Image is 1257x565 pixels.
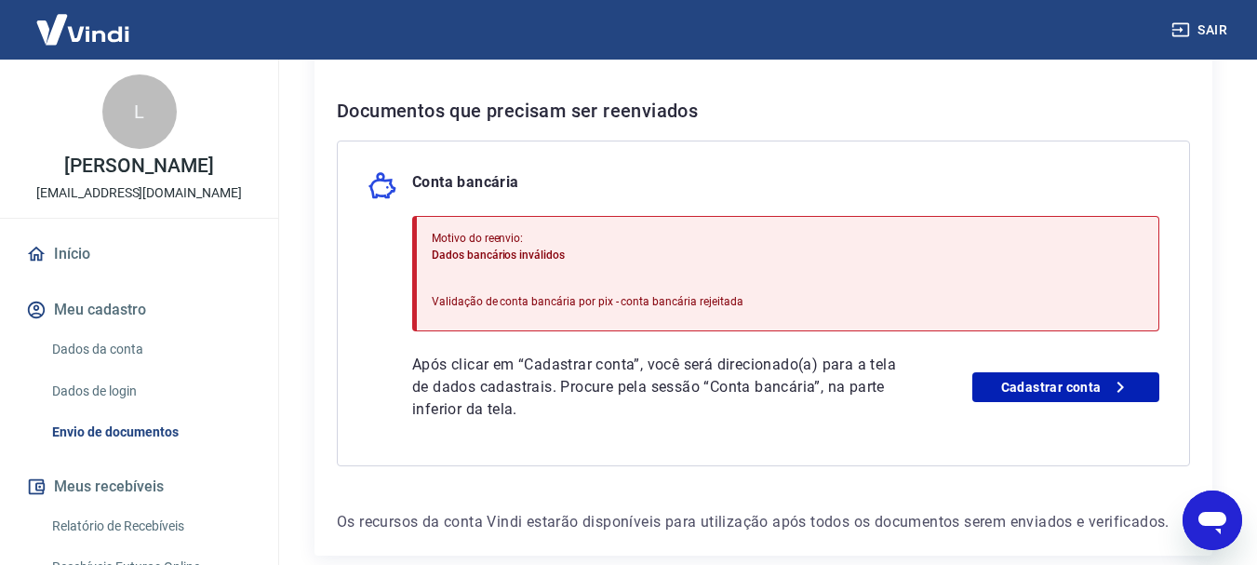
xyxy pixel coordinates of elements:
[45,413,256,451] a: Envio de documentos
[45,507,256,545] a: Relatório de Recebíveis
[22,1,143,58] img: Vindi
[1183,491,1242,550] iframe: Botão para abrir a janela de mensagens, conversa em andamento
[45,372,256,410] a: Dados de login
[972,372,1159,402] a: Cadastrar conta
[102,74,177,149] div: L
[22,289,256,330] button: Meu cadastro
[412,171,519,201] p: Conta bancária
[22,466,256,507] button: Meus recebíveis
[337,511,1190,533] p: Os recursos da conta Vindi estarão disponíveis para utilização após todos os documentos serem env...
[1168,13,1235,47] button: Sair
[337,96,1190,126] h6: Documentos que precisam ser reenviados
[45,330,256,369] a: Dados da conta
[432,230,743,247] p: Motivo do reenvio:
[432,293,743,310] p: Validação de conta bancária por pix - conta bancária rejeitada
[412,354,898,421] p: Após clicar em “Cadastrar conta”, você será direcionado(a) para a tela de dados cadastrais. Procu...
[64,156,213,176] p: [PERSON_NAME]
[22,234,256,275] a: Início
[36,183,242,203] p: [EMAIL_ADDRESS][DOMAIN_NAME]
[432,249,565,262] span: Dados bancários inválidos
[368,171,397,201] img: money_pork.0c50a358b6dafb15dddc3eea48f23780.svg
